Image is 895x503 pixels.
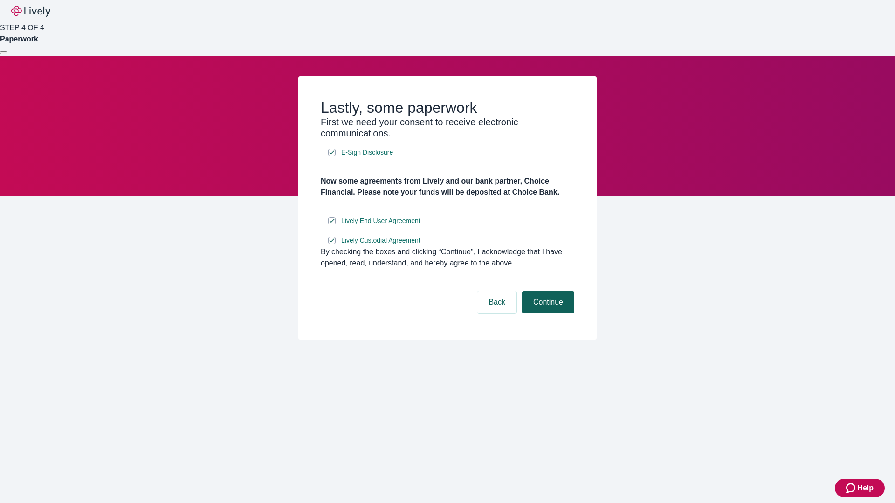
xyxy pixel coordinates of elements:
h2: Lastly, some paperwork [321,99,574,116]
a: e-sign disclosure document [339,215,422,227]
h3: First we need your consent to receive electronic communications. [321,116,574,139]
img: Lively [11,6,50,17]
button: Back [477,291,516,313]
a: e-sign disclosure document [339,147,395,158]
button: Continue [522,291,574,313]
a: e-sign disclosure document [339,235,422,246]
span: Help [857,483,874,494]
svg: Zendesk support icon [846,483,857,494]
div: By checking the boxes and clicking “Continue", I acknowledge that I have opened, read, understand... [321,246,574,269]
span: Lively End User Agreement [341,216,420,226]
span: Lively Custodial Agreement [341,236,420,245]
h4: Now some agreements from Lively and our bank partner, Choice Financial. Please note your funds wi... [321,176,574,198]
span: E-Sign Disclosure [341,148,393,157]
button: Zendesk support iconHelp [835,479,885,497]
